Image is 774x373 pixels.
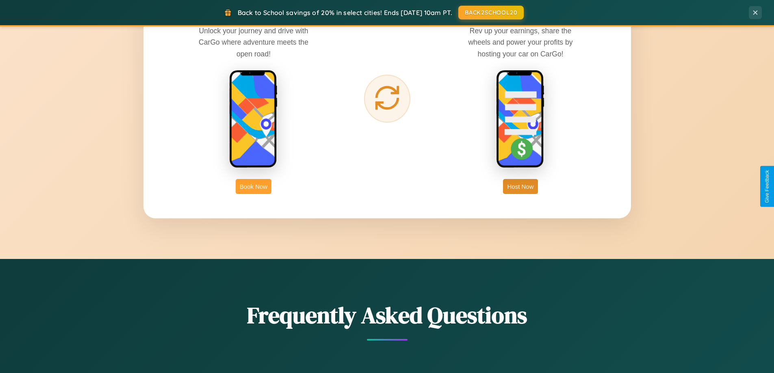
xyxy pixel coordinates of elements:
h2: Frequently Asked Questions [143,300,631,331]
button: BACK2SCHOOL20 [458,6,524,19]
img: host phone [496,70,545,169]
button: Host Now [503,179,538,194]
p: Unlock your journey and drive with CarGo where adventure meets the open road! [193,25,314,59]
span: Back to School savings of 20% in select cities! Ends [DATE] 10am PT. [238,9,452,17]
button: Book Now [236,179,271,194]
img: rent phone [229,70,278,169]
div: Give Feedback [764,170,770,203]
p: Rev up your earnings, share the wheels and power your profits by hosting your car on CarGo! [460,25,581,59]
